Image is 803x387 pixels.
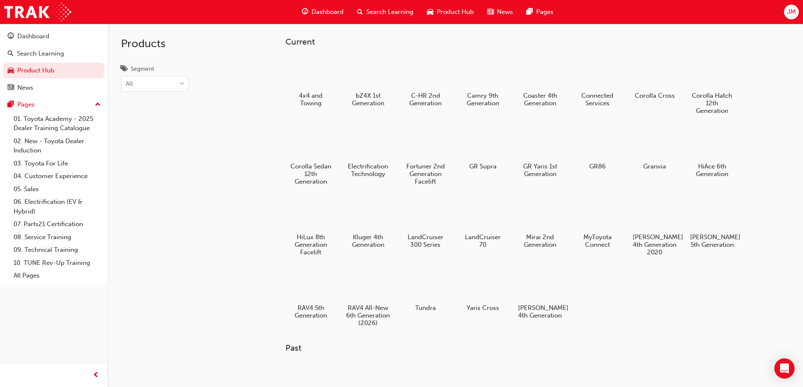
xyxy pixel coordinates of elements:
[400,124,451,188] a: Fortuner 2nd Generation Facelift
[572,195,623,251] a: MyToyota Connect
[93,370,99,381] span: prev-icon
[457,195,508,251] a: LandCruiser 70
[10,183,104,196] a: 05. Sales
[461,304,505,312] h5: Yaris Cross
[536,7,553,17] span: Pages
[572,53,623,110] a: Connected Services
[295,3,350,21] a: guage-iconDashboard
[427,7,433,17] span: car-icon
[312,7,344,17] span: Dashboard
[687,53,737,117] a: Corolla Hatch 12th Generation
[3,97,104,112] button: Pages
[403,163,448,185] h5: Fortuner 2nd Generation Facelift
[95,99,101,110] span: up-icon
[17,32,49,41] div: Dashboard
[285,195,336,259] a: HiLux 8th Generation Facelift
[457,53,508,110] a: Camry 9th Generation
[285,124,336,188] a: Corolla Sedan 12th Generation
[126,79,133,89] div: All
[457,266,508,315] a: Yaris Cross
[784,5,799,19] button: JM
[8,33,14,40] span: guage-icon
[572,124,623,173] a: GR86
[629,53,680,102] a: Corolla Cross
[3,80,104,96] a: News
[121,66,127,73] span: tags-icon
[690,163,734,178] h5: HiAce 6th Generation
[575,92,620,107] h5: Connected Services
[10,218,104,231] a: 07. Parts21 Certification
[403,233,448,248] h5: LandCruiser 300 Series
[285,266,336,322] a: RAV4 5th Generation
[285,37,764,47] h3: Current
[8,101,14,109] span: pages-icon
[787,7,796,17] span: JM
[518,163,562,178] h5: GR Yaris 1st Generation
[518,233,562,248] h5: Mirai 2nd Generation
[515,124,565,181] a: GR Yaris 1st Generation
[526,7,533,17] span: pages-icon
[400,53,451,110] a: C-HR 2nd Generation
[346,163,390,178] h5: Electrification Technology
[518,304,562,319] h5: [PERSON_NAME] 4th Generation
[575,163,620,170] h5: GR86
[343,53,393,110] a: bZ4X 1st Generation
[346,92,390,107] h5: bZ4X 1st Generation
[515,195,565,251] a: Mirai 2nd Generation
[461,163,505,170] h5: GR Supra
[633,233,677,256] h5: [PERSON_NAME] 4th Generation 2020
[343,195,393,251] a: Kluger 4th Generation
[121,37,189,51] h2: Products
[518,92,562,107] h5: Coaster 4th Generation
[17,100,35,109] div: Pages
[774,358,795,379] div: Open Intercom Messenger
[10,170,104,183] a: 04. Customer Experience
[629,124,680,173] a: Granvia
[8,84,14,92] span: news-icon
[461,92,505,107] h5: Camry 9th Generation
[346,304,390,327] h5: RAV4 All-New 6th Generation (2026)
[3,63,104,78] a: Product Hub
[575,233,620,248] h5: MyToyota Connect
[4,3,71,21] img: Trak
[3,46,104,61] a: Search Learning
[343,124,393,181] a: Electrification Technology
[10,231,104,244] a: 08. Service Training
[10,135,104,157] a: 02. New - Toyota Dealer Induction
[10,243,104,256] a: 09. Technical Training
[10,112,104,135] a: 01. Toyota Academy - 2025 Dealer Training Catalogue
[420,3,481,21] a: car-iconProduct Hub
[289,163,333,185] h5: Corolla Sedan 12th Generation
[633,163,677,170] h5: Granvia
[690,92,734,115] h5: Corolla Hatch 12th Generation
[457,124,508,173] a: GR Supra
[487,7,494,17] span: news-icon
[437,7,474,17] span: Product Hub
[687,195,737,251] a: [PERSON_NAME] 5th Generation
[687,124,737,181] a: HiAce 6th Generation
[400,266,451,315] a: Tundra
[8,50,13,58] span: search-icon
[403,304,448,312] h5: Tundra
[17,83,33,93] div: News
[400,195,451,251] a: LandCruiser 300 Series
[131,65,154,73] div: Segment
[403,92,448,107] h5: C-HR 2nd Generation
[17,49,64,59] div: Search Learning
[285,53,336,110] a: 4x4 and Towing
[366,7,414,17] span: Search Learning
[633,92,677,99] h5: Corolla Cross
[461,233,505,248] h5: LandCruiser 70
[515,266,565,322] a: [PERSON_NAME] 4th Generation
[3,29,104,44] a: Dashboard
[343,266,393,330] a: RAV4 All-New 6th Generation (2026)
[10,256,104,270] a: 10. TUNE Rev-Up Training
[289,92,333,107] h5: 4x4 and Towing
[8,67,14,75] span: car-icon
[497,7,513,17] span: News
[3,27,104,97] button: DashboardSearch LearningProduct HubNews
[357,7,363,17] span: search-icon
[302,7,308,17] span: guage-icon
